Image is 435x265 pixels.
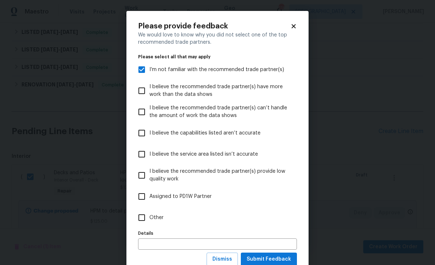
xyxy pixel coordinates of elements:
span: Other [149,214,164,222]
span: Submit Feedback [247,255,291,264]
span: I believe the recommended trade partner(s) have more work than the data shows [149,83,291,98]
div: We would love to know why you did not select one of the top recommended trade partners. [138,31,297,46]
span: I believe the capabilities listed aren’t accurate [149,129,260,137]
span: I believe the service area listed isn’t accurate [149,151,258,158]
label: Details [138,231,297,235]
span: I’m not familiar with the recommended trade partner(s) [149,66,284,74]
span: Dismiss [212,255,232,264]
span: I believe the recommended trade partner(s) provide low quality work [149,168,291,183]
h2: Please provide feedback [138,23,290,30]
span: Assigned to PD1W Partner [149,193,212,200]
legend: Please select all that may apply [138,55,297,59]
span: I believe the recommended trade partner(s) can’t handle the amount of work the data shows [149,104,291,120]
